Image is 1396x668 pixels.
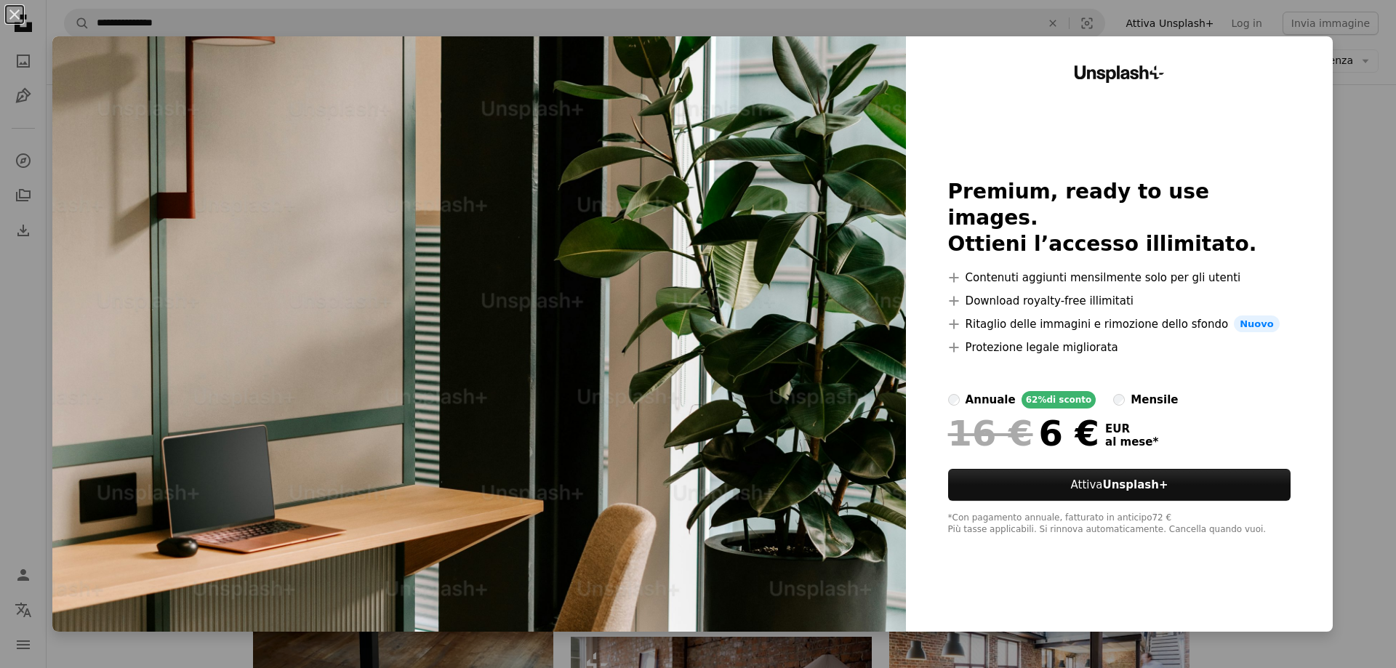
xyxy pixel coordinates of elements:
[1113,394,1125,406] input: mensile
[948,179,1291,257] h2: Premium, ready to use images. Ottieni l’accesso illimitato.
[1103,478,1168,491] strong: Unsplash+
[948,315,1291,333] li: Ritaglio delle immagini e rimozione dello sfondo
[1131,391,1178,409] div: mensile
[948,512,1291,536] div: *Con pagamento annuale, fatturato in anticipo 72 € Più tasse applicabili. Si rinnova automaticame...
[948,339,1291,356] li: Protezione legale migliorata
[1105,435,1158,448] span: al mese *
[948,292,1291,310] li: Download royalty-free illimitati
[948,414,1099,452] div: 6 €
[1234,315,1279,333] span: Nuovo
[1105,422,1158,435] span: EUR
[948,469,1291,501] button: AttivaUnsplash+
[948,414,1033,452] span: 16 €
[948,394,960,406] input: annuale62%di sconto
[948,269,1291,286] li: Contenuti aggiunti mensilmente solo per gli utenti
[1022,391,1096,409] div: 62% di sconto
[966,391,1016,409] div: annuale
